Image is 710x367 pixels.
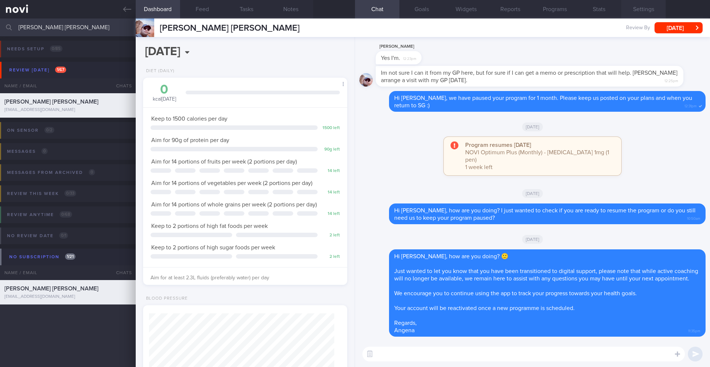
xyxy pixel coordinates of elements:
[5,44,64,54] div: Needs setup
[5,231,70,241] div: No review date
[160,24,300,33] span: [PERSON_NAME] [PERSON_NAME]
[394,253,508,259] span: Hi [PERSON_NAME], how are you doing? 🙂
[151,116,227,122] span: Keep to 1500 calories per day
[151,202,317,208] span: Aim for 14 portions of whole grains per week (2 portions per day)
[5,168,97,178] div: Messages from Archived
[59,232,68,239] span: 0 / 1
[394,208,696,221] span: Hi [PERSON_NAME], how are you doing? I just wanted to check if you are ready to resume the progra...
[151,83,178,96] div: 0
[4,99,98,105] span: [PERSON_NAME] [PERSON_NAME]
[394,305,575,311] span: Your account will be reactivated once a new programme is scheduled.
[151,180,312,186] span: Aim for 14 portions of vegetables per week (2 portions per day)
[151,137,229,143] span: Aim for 90g of protein per day
[403,54,416,61] span: 12:23pm
[522,189,543,198] span: [DATE]
[655,22,703,33] button: [DATE]
[381,55,400,61] span: Yes I'm.
[151,223,268,229] span: Keep to 2 portions of high fat foods per week
[50,46,62,52] span: 0 / 85
[143,68,175,74] div: Diet (Daily)
[321,125,340,131] div: 1500 left
[5,210,74,220] div: Review anytime
[522,122,543,131] span: [DATE]
[41,148,48,154] span: 0
[55,67,66,73] span: 1 / 67
[394,320,417,326] span: Regards,
[321,190,340,195] div: 14 left
[321,168,340,174] div: 14 left
[7,65,68,75] div: Review [DATE]
[522,235,543,244] span: [DATE]
[89,169,95,175] span: 0
[151,83,178,103] div: kcal [DATE]
[5,147,50,156] div: Messages
[143,296,188,302] div: Blood Pressure
[394,290,637,296] span: We encourage you to continue using the app to track your progress towards your health goals.
[465,164,493,170] span: 1 week left
[465,149,609,163] span: NOVI Optimum Plus (Monthly) - [MEDICAL_DATA] 1mg (1 pen)
[321,233,340,238] div: 2 left
[44,127,54,133] span: 0 / 2
[394,268,698,282] span: Just wanted to let you know that you have been transitioned to digital support, please note that ...
[106,265,136,280] div: Chats
[4,107,131,113] div: [EMAIL_ADDRESS][DOMAIN_NAME]
[60,211,72,218] span: 0 / 68
[376,42,444,51] div: [PERSON_NAME]
[65,253,75,260] span: 1 / 21
[4,294,131,300] div: [EMAIL_ADDRESS][DOMAIN_NAME]
[394,327,415,333] span: Angena
[5,125,56,135] div: On sensor
[684,102,697,109] span: 12:31pm
[321,254,340,260] div: 2 left
[321,211,340,217] div: 14 left
[321,147,340,152] div: 90 g left
[687,214,700,221] span: 10:50am
[626,25,650,31] span: Review By
[64,190,76,196] span: 0 / 33
[394,95,692,108] span: Hi [PERSON_NAME], we have paused your program for 1 month. Please keep us posted on your plans an...
[151,159,297,165] span: Aim for 14 portions of fruits per week (2 portions per day)
[5,189,78,199] div: Review this week
[688,327,700,334] span: 11:35pm
[465,142,531,148] strong: Program resumes [DATE]
[4,286,98,292] span: [PERSON_NAME] [PERSON_NAME]
[7,252,77,262] div: No subscription
[665,77,678,84] span: 12:25pm
[381,70,677,83] span: Im not sure I can it from my GP here, but for sure if I can get a memo or prescription that will ...
[151,275,269,280] span: Aim for at least 2.3L fluids (preferably water) per day
[151,245,275,250] span: Keep to 2 portions of high sugar foods per week
[106,78,136,93] div: Chats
